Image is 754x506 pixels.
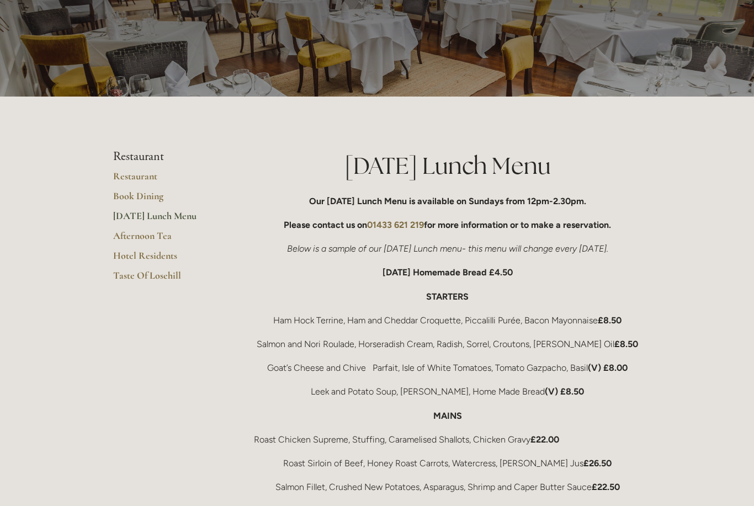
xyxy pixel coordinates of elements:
[254,456,641,471] p: Roast Sirloin of Beef, Honey Roast Carrots, Watercress, [PERSON_NAME] Jus
[113,170,219,190] a: Restaurant
[254,360,641,375] p: Goat’s Cheese and Chive Parfait, Isle of White Tomatoes, Tomato Gazpacho, Basil
[433,411,462,421] strong: MAINS
[598,315,622,326] strong: £8.50
[254,150,641,182] h1: [DATE] Lunch Menu
[113,210,219,230] a: [DATE] Lunch Menu
[545,386,584,397] strong: (V) £8.50
[254,432,641,447] p: Roast Chicken Supreme, Stuffing, Caramelised Shallots, Chicken Gravy
[113,269,219,289] a: Taste Of Losehill
[588,363,628,373] strong: (V) £8.00
[426,291,469,302] strong: STARTERS
[113,150,219,164] li: Restaurant
[592,482,620,492] strong: £22.50
[583,458,612,468] strong: £26.50
[113,249,219,269] a: Hotel Residents
[287,243,608,254] em: Below is a sample of our [DATE] Lunch menu- this menu will change every [DATE].
[530,434,559,445] strong: £22.00
[309,196,586,206] strong: Our [DATE] Lunch Menu is available on Sundays from 12pm-2.30pm.
[383,267,513,278] strong: [DATE] Homemade Bread £4.50
[367,220,424,230] a: 01433 621 219
[113,190,219,210] a: Book Dining
[254,313,641,328] p: Ham Hock Terrine, Ham and Cheddar Croquette, Piccalilli Purée, Bacon Mayonnaise
[254,384,641,399] p: Leek and Potato Soup, [PERSON_NAME], Home Made Bread
[284,220,611,230] strong: Please contact us on for more information or to make a reservation.
[113,230,219,249] a: Afternoon Tea
[614,339,638,349] strong: £8.50
[254,337,641,351] p: Salmon and Nori Roulade, Horseradish Cream, Radish, Sorrel, Croutons, [PERSON_NAME] Oil
[254,480,641,494] p: Salmon Fillet, Crushed New Potatoes, Asparagus, Shrimp and Caper Butter Sauce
